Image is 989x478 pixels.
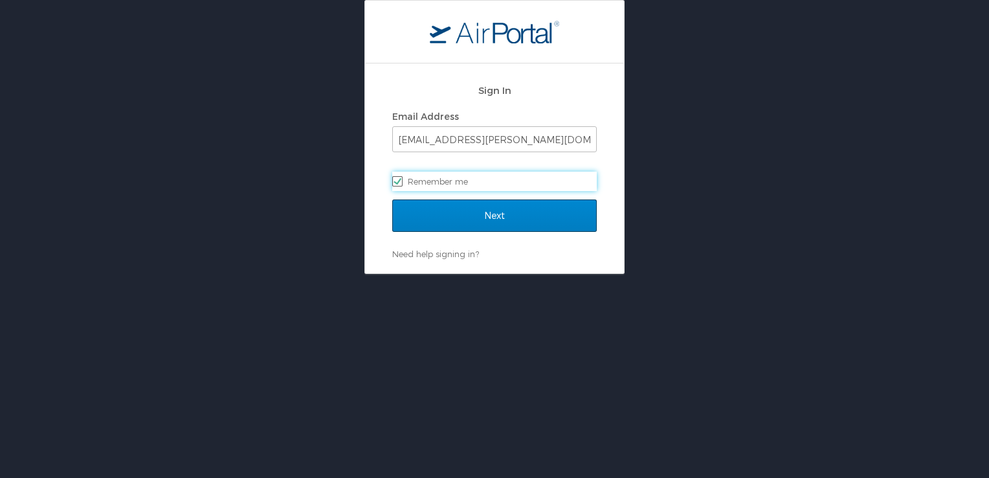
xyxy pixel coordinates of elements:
a: Need help signing in? [392,249,479,259]
h2: Sign In [392,83,597,98]
label: Email Address [392,111,459,122]
img: logo [430,20,559,43]
label: Remember me [392,172,597,191]
input: Next [392,199,597,232]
